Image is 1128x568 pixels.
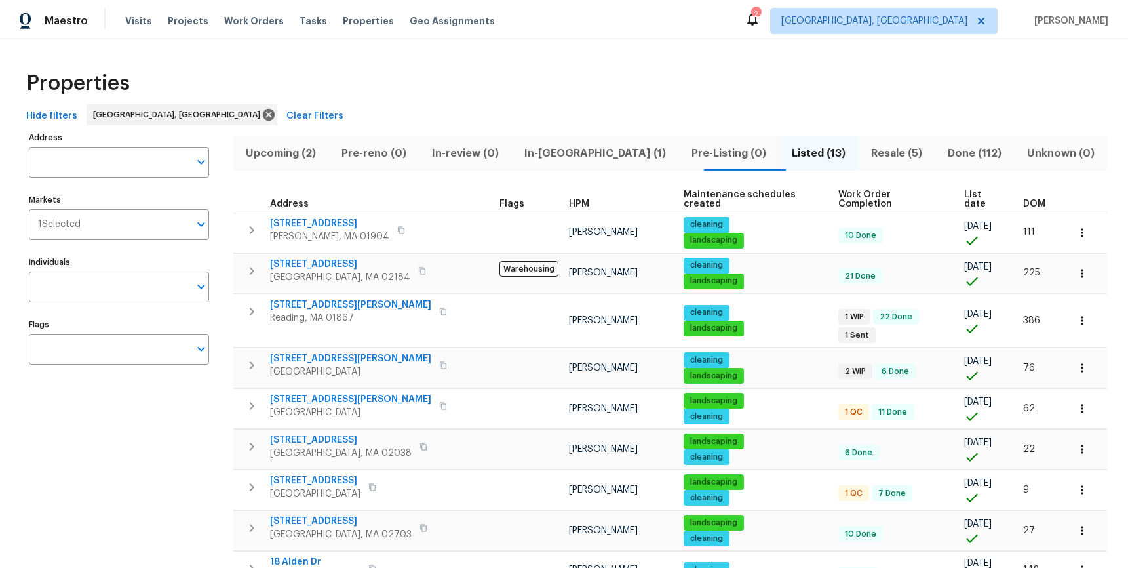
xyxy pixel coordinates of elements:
span: [GEOGRAPHIC_DATA] [270,365,431,378]
span: Warehousing [499,261,558,277]
span: Maintenance schedules created [684,190,816,209]
span: cleaning [685,355,728,366]
label: Flags [29,321,209,329]
span: cleaning [685,452,728,463]
span: cleaning [685,307,728,318]
span: [STREET_ADDRESS][PERSON_NAME] [270,393,431,406]
span: Maestro [45,14,88,28]
span: landscaping [685,323,743,334]
span: 225 [1023,268,1040,277]
span: landscaping [685,477,743,488]
span: [GEOGRAPHIC_DATA], [GEOGRAPHIC_DATA] [781,14,967,28]
span: landscaping [685,371,743,382]
span: 22 Done [874,312,918,323]
div: 2 [751,8,760,21]
span: In-[GEOGRAPHIC_DATA] (1) [520,144,671,163]
span: [DATE] [964,397,992,407]
span: [STREET_ADDRESS][PERSON_NAME] [270,298,431,312]
span: Resale (5) [866,144,927,163]
span: Unknown (0) [1022,144,1099,163]
label: Individuals [29,258,209,266]
span: 6 Done [840,447,878,458]
button: Open [192,277,210,296]
span: [DATE] [964,262,992,272]
span: Listed (13) [787,144,850,163]
span: 62 [1023,404,1035,413]
span: [STREET_ADDRESS] [270,515,412,528]
span: [PERSON_NAME] [569,363,638,373]
span: [GEOGRAPHIC_DATA], MA 02038 [270,447,412,460]
span: 2 WIP [840,366,871,377]
span: 1 Sent [840,330,874,341]
span: 1 QC [840,407,868,418]
span: landscaping [685,396,743,407]
span: [GEOGRAPHIC_DATA], MA 02184 [270,271,410,284]
span: Work Orders [224,14,284,28]
span: [GEOGRAPHIC_DATA], [GEOGRAPHIC_DATA] [93,108,265,121]
span: [GEOGRAPHIC_DATA] [270,487,360,500]
span: Address [270,199,309,209]
span: landscaping [685,517,743,529]
span: [PERSON_NAME] [569,445,638,454]
span: Visits [125,14,152,28]
button: Hide filters [21,104,83,129]
span: [DATE] [964,438,992,447]
span: Flags [499,199,524,209]
label: Address [29,134,209,142]
span: cleaning [685,533,728,544]
span: Upcoming (2) [241,144,321,163]
span: 76 [1023,363,1035,373]
span: In-review (0) [427,144,504,163]
span: [DATE] [964,479,992,488]
span: 27 [1023,526,1035,535]
span: Hide filters [26,108,77,125]
span: [DATE] [964,222,992,231]
span: 1 WIP [840,312,869,323]
span: [PERSON_NAME] [569,485,638,495]
span: Tasks [300,16,327,26]
span: [PERSON_NAME] [569,228,638,237]
span: Projects [168,14,208,28]
button: Clear Filters [281,104,349,129]
span: Clear Filters [286,108,343,125]
span: [PERSON_NAME] [1029,14,1108,28]
span: 9 [1023,485,1029,495]
span: Properties [26,77,130,90]
span: Geo Assignments [410,14,495,28]
span: DOM [1023,199,1045,209]
span: Pre-reno (0) [337,144,412,163]
span: cleaning [685,493,728,504]
span: cleaning [685,411,728,422]
span: 10 Done [840,230,882,241]
span: landscaping [685,436,743,447]
span: 1 Selected [38,219,81,230]
span: 6 Done [876,366,914,377]
button: Open [192,153,210,171]
span: [DATE] [964,559,992,568]
span: landscaping [685,275,743,287]
span: [GEOGRAPHIC_DATA], MA 02703 [270,528,412,541]
span: [PERSON_NAME] [569,316,638,325]
span: 11 Done [873,407,912,418]
span: [PERSON_NAME] [569,404,638,413]
span: Properties [343,14,394,28]
span: Reading, MA 01867 [270,312,431,325]
span: 7 Done [873,488,911,499]
span: [PERSON_NAME], MA 01904 [270,230,389,243]
span: [STREET_ADDRESS] [270,434,412,447]
span: 21 Done [840,271,881,282]
span: [STREET_ADDRESS][PERSON_NAME] [270,352,431,365]
span: [STREET_ADDRESS] [270,258,410,271]
span: landscaping [685,235,743,246]
button: Open [192,215,210,233]
span: [STREET_ADDRESS] [270,474,360,487]
span: Work Order Completion [838,190,942,209]
span: [STREET_ADDRESS] [270,217,389,230]
span: [GEOGRAPHIC_DATA] [270,406,431,419]
label: Markets [29,196,209,204]
span: cleaning [685,260,728,271]
span: [DATE] [964,519,992,529]
span: [PERSON_NAME] [569,268,638,277]
span: Pre-Listing (0) [687,144,771,163]
span: cleaning [685,219,728,230]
